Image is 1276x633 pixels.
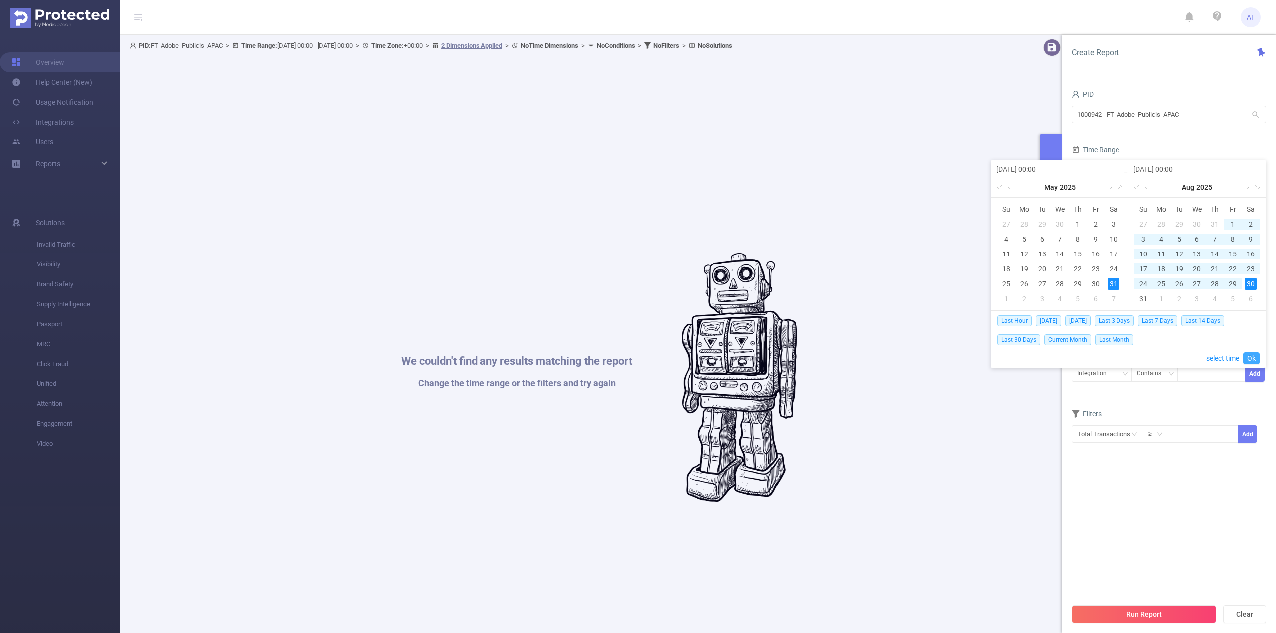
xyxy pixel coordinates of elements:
span: Sa [1242,205,1260,214]
td: May 5, 2025 [1015,232,1033,247]
td: August 15, 2025 [1224,247,1242,261]
th: Wed [1188,202,1206,217]
span: Last 14 Days [1181,315,1224,326]
button: Run Report [1072,605,1216,623]
div: 28 [1054,278,1066,290]
a: Previous month (PageUp) [1143,177,1152,197]
div: 7 [1209,233,1221,245]
div: 29 [1227,278,1239,290]
td: May 29, 2025 [1069,276,1087,291]
div: 26 [1018,278,1030,290]
span: Video [37,434,120,454]
div: 3 [1137,233,1149,245]
a: Usage Notification [12,92,93,112]
td: August 25, 2025 [1152,276,1170,291]
div: 27 [1000,218,1012,230]
td: May 15, 2025 [1069,247,1087,261]
span: PID [1072,90,1094,98]
span: [DATE] [1065,315,1091,326]
div: 30 [1090,278,1102,290]
td: August 11, 2025 [1152,247,1170,261]
u: 2 Dimensions Applied [441,42,502,49]
div: 16 [1245,248,1257,260]
input: Start date [996,163,1123,175]
td: September 3, 2025 [1188,291,1206,306]
input: End date [1133,163,1261,175]
td: May 27, 2025 [1033,276,1051,291]
td: September 4, 2025 [1206,291,1224,306]
div: 6 [1090,293,1102,305]
a: Next year (Control + right) [1112,177,1125,197]
div: 14 [1054,248,1066,260]
h1: We couldn't find any results matching the report [401,356,632,367]
span: Su [1134,205,1152,214]
div: 11 [1155,248,1167,260]
a: Next year (Control + right) [1249,177,1262,197]
div: 30 [1054,218,1066,230]
div: 25 [1000,278,1012,290]
div: 1 [1227,218,1239,230]
a: 2025 [1059,177,1077,197]
span: Fr [1224,205,1242,214]
td: May 30, 2025 [1087,276,1105,291]
td: May 22, 2025 [1069,261,1087,276]
td: June 6, 2025 [1087,291,1105,306]
td: May 13, 2025 [1033,247,1051,261]
span: MRC [37,334,120,354]
td: August 20, 2025 [1188,261,1206,276]
span: Mo [1152,205,1170,214]
div: 24 [1108,263,1119,275]
span: [DATE] [1036,315,1061,326]
td: May 7, 2025 [1051,232,1069,247]
td: August 10, 2025 [1134,247,1152,261]
div: 31 [1209,218,1221,230]
span: Last 7 Days [1138,315,1177,326]
div: 13 [1036,248,1048,260]
div: 10 [1108,233,1119,245]
span: > [679,42,689,49]
td: June 4, 2025 [1051,291,1069,306]
td: August 23, 2025 [1242,261,1260,276]
div: 4 [1054,293,1066,305]
span: Supply Intelligence [37,294,120,314]
div: 31 [1108,278,1119,290]
div: 28 [1209,278,1221,290]
div: 21 [1054,263,1066,275]
div: 7 [1108,293,1119,305]
td: August 7, 2025 [1206,232,1224,247]
div: 15 [1227,248,1239,260]
div: 17 [1137,263,1149,275]
button: Add [1245,365,1265,382]
th: Sat [1242,202,1260,217]
div: 31 [1137,293,1149,305]
div: 19 [1018,263,1030,275]
span: Mo [1015,205,1033,214]
td: June 3, 2025 [1033,291,1051,306]
a: Last year (Control + left) [995,177,1008,197]
td: May 25, 2025 [997,276,1015,291]
td: August 13, 2025 [1188,247,1206,261]
td: May 14, 2025 [1051,247,1069,261]
button: Clear [1223,605,1266,623]
a: Reports [36,154,60,174]
a: Next month (PageDown) [1242,177,1251,197]
a: Last year (Control + left) [1132,177,1145,197]
div: 5 [1173,233,1185,245]
div: 18 [1000,263,1012,275]
span: FT_Adobe_Publicis_APAC [DATE] 00:00 - [DATE] 00:00 +00:00 [130,42,732,49]
th: Mon [1015,202,1033,217]
b: No Conditions [597,42,635,49]
td: May 24, 2025 [1105,261,1122,276]
span: Last Month [1095,334,1133,345]
div: 7 [1054,233,1066,245]
span: Last 3 Days [1095,315,1134,326]
div: 23 [1245,263,1257,275]
td: May 10, 2025 [1105,232,1122,247]
span: > [502,42,512,49]
td: May 8, 2025 [1069,232,1087,247]
div: 27 [1137,218,1149,230]
td: May 28, 2025 [1051,276,1069,291]
td: August 29, 2025 [1224,276,1242,291]
b: No Solutions [698,42,732,49]
a: Help Center (New) [12,72,92,92]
